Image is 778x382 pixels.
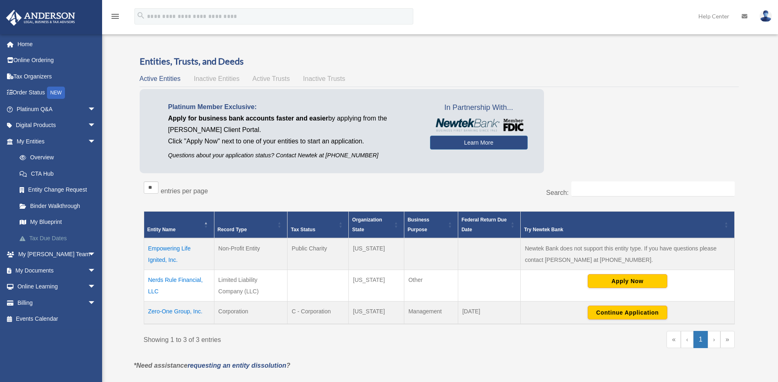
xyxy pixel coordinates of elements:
span: arrow_drop_down [88,279,104,295]
a: Tax Organizers [6,68,108,85]
th: Try Newtek Bank : Activate to sort [521,212,734,239]
a: Entity Change Request [11,182,108,198]
span: Record Type [218,227,247,232]
th: Business Purpose: Activate to sort [404,212,458,239]
th: Federal Return Due Date: Activate to sort [458,212,520,239]
span: Active Entities [140,75,181,82]
a: Tax Due Dates [11,230,108,246]
i: search [136,11,145,20]
td: [US_STATE] [349,270,404,302]
a: Events Calendar [6,311,108,327]
p: Click "Apply Now" next to one of your entities to start an application. [168,136,418,147]
span: Tax Status [291,227,315,232]
div: NEW [47,87,65,99]
td: Public Charity [288,238,349,270]
a: Overview [11,150,104,166]
td: Zero-One Group, Inc. [144,302,214,324]
th: Tax Status: Activate to sort [288,212,349,239]
a: Billingarrow_drop_down [6,295,108,311]
td: Newtek Bank does not support this entity type. If you have questions please contact [PERSON_NAME]... [521,238,734,270]
td: Limited Liability Company (LLC) [214,270,288,302]
div: Try Newtek Bank [524,225,722,235]
a: My Blueprint [11,214,108,230]
a: Platinum Q&Aarrow_drop_down [6,101,108,117]
span: arrow_drop_down [88,295,104,311]
a: Learn More [430,136,528,150]
img: User Pic [760,10,772,22]
td: Non-Profit Entity [214,238,288,270]
div: Showing 1 to 3 of 3 entries [144,331,433,346]
a: Binder Walkthrough [11,198,108,214]
th: Organization State: Activate to sort [349,212,404,239]
a: First [667,331,681,348]
td: Corporation [214,302,288,324]
a: Last [720,331,735,348]
a: Previous [681,331,693,348]
i: menu [110,11,120,21]
span: arrow_drop_down [88,246,104,263]
span: Business Purpose [408,217,429,232]
em: *Need assistance ? [134,362,290,369]
a: Home [6,36,108,52]
a: My Documentsarrow_drop_down [6,262,108,279]
td: [US_STATE] [349,302,404,324]
th: Record Type: Activate to sort [214,212,288,239]
td: [US_STATE] [349,238,404,270]
a: menu [110,14,120,21]
a: Order StatusNEW [6,85,108,101]
td: Nerds Rule Financial, LLC [144,270,214,302]
span: arrow_drop_down [88,262,104,279]
td: Management [404,302,458,324]
p: Questions about your application status? Contact Newtek at [PHONE_NUMBER] [168,150,418,161]
label: Search: [546,189,568,196]
span: Organization State [352,217,382,232]
button: Continue Application [588,306,667,319]
a: My [PERSON_NAME] Teamarrow_drop_down [6,246,108,263]
a: 1 [693,331,708,348]
span: Apply for business bank accounts faster and easier [168,115,328,122]
a: My Entitiesarrow_drop_down [6,133,108,150]
span: Inactive Trusts [303,75,345,82]
button: Apply Now [588,274,667,288]
a: CTA Hub [11,165,108,182]
span: Active Trusts [252,75,290,82]
span: arrow_drop_down [88,133,104,150]
span: In Partnership With... [430,101,528,114]
span: Entity Name [147,227,176,232]
a: Next [708,331,720,348]
img: Anderson Advisors Platinum Portal [4,10,78,26]
span: Inactive Entities [194,75,239,82]
td: Other [404,270,458,302]
th: Entity Name: Activate to invert sorting [144,212,214,239]
a: Online Ordering [6,52,108,69]
a: requesting an entity dissolution [187,362,286,369]
h3: Entities, Trusts, and Deeds [140,55,739,68]
td: [DATE] [458,302,520,324]
p: Platinum Member Exclusive: [168,101,418,113]
img: NewtekBankLogoSM.png [434,118,524,132]
label: entries per page [161,188,208,194]
a: Digital Productsarrow_drop_down [6,117,108,134]
a: Online Learningarrow_drop_down [6,279,108,295]
td: Empowering Life Ignited, Inc. [144,238,214,270]
span: Federal Return Due Date [461,217,507,232]
td: C - Corporation [288,302,349,324]
p: by applying from the [PERSON_NAME] Client Portal. [168,113,418,136]
span: arrow_drop_down [88,117,104,134]
span: arrow_drop_down [88,101,104,118]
